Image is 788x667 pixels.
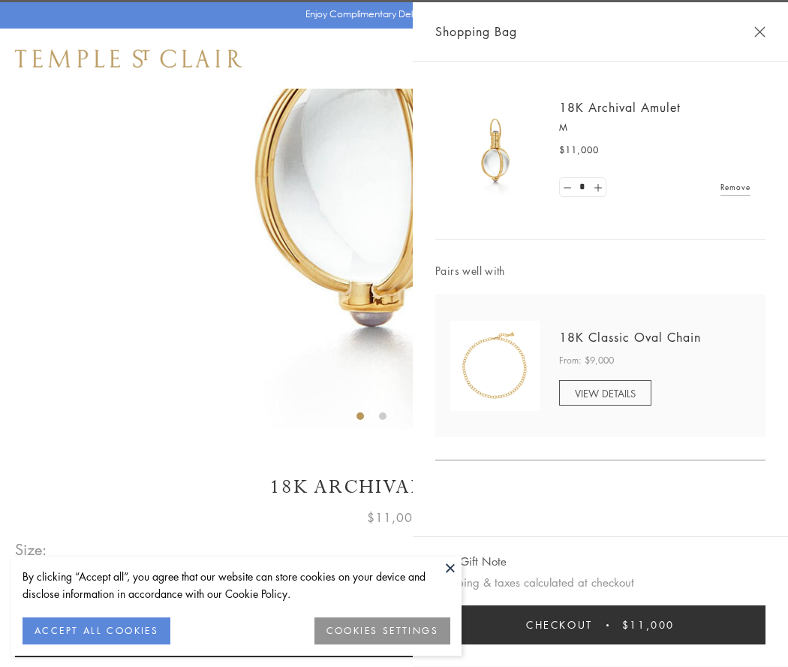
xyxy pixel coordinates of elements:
[559,353,614,368] span: From: $9,000
[435,262,765,279] span: Pairs well with
[15,537,48,562] span: Size:
[559,380,651,406] a: VIEW DETAILS
[367,508,421,527] span: $11,000
[590,178,605,197] a: Set quantity to 2
[435,573,765,592] p: Shipping & taxes calculated at checkout
[15,50,242,68] img: Temple St. Clair
[314,617,450,644] button: COOKIES SETTINGS
[754,26,765,38] button: Close Shopping Bag
[559,329,701,346] a: 18K Classic Oval Chain
[435,605,765,644] button: Checkout $11,000
[305,7,476,22] p: Enjoy Complimentary Delivery & Returns
[23,568,450,602] div: By clicking “Accept all”, you agree that our website can store cookies on your device and disclos...
[622,617,675,633] span: $11,000
[559,99,681,116] a: 18K Archival Amulet
[559,120,750,135] p: M
[720,179,750,195] a: Remove
[560,178,575,197] a: Set quantity to 0
[450,321,540,411] img: N88865-OV18
[23,617,170,644] button: ACCEPT ALL COOKIES
[435,22,517,41] span: Shopping Bag
[526,617,593,633] span: Checkout
[435,552,507,571] button: Add Gift Note
[15,474,773,500] h1: 18K Archival Amulet
[450,105,540,195] img: 18K Archival Amulet
[559,143,599,158] span: $11,000
[575,386,636,400] span: VIEW DETAILS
